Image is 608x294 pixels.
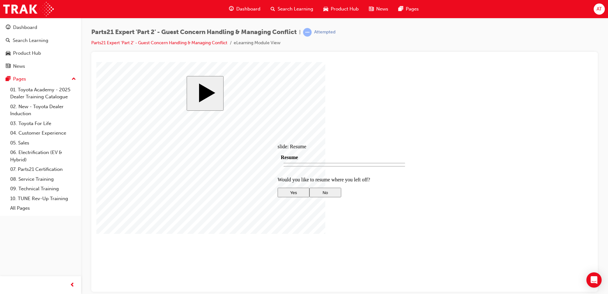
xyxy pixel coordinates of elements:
span: Dashboard [236,5,260,13]
span: pages-icon [398,5,403,13]
span: learningRecordVerb_ATTEMPT-icon [303,28,312,37]
a: News [3,60,79,72]
span: search-icon [6,38,10,44]
a: Parts21 Expert 'Part 2' - Guest Concern Handling & Managing Conflict [91,40,227,45]
span: car-icon [323,5,328,13]
span: up-icon [72,75,76,83]
a: 06. Electrification (EV & Hybrid) [8,148,79,164]
span: car-icon [6,51,10,56]
p: Would you like to resume where you left off? [181,115,315,121]
a: 05. Sales [8,138,79,148]
a: 08. Service Training [8,174,79,184]
button: No [213,126,245,135]
div: slide: Resume [181,82,315,87]
a: 04. Customer Experience [8,128,79,138]
a: 02. New - Toyota Dealer Induction [8,102,79,119]
a: Product Hub [3,47,79,59]
span: | [299,29,301,36]
button: Pages [3,73,79,85]
span: guage-icon [229,5,234,13]
div: Search Learning [13,37,48,44]
button: DashboardSearch LearningProduct HubNews [3,20,79,73]
a: 07. Parts21 Certification [8,164,79,174]
a: search-iconSearch Learning [266,3,318,16]
span: Pages [406,5,419,13]
a: 10. TUNE Rev-Up Training [8,194,79,204]
button: Yes [181,126,213,135]
a: guage-iconDashboard [224,3,266,16]
span: Parts21 Expert 'Part 2' - Guest Concern Handling & Managing Conflict [91,29,297,36]
span: prev-icon [70,281,75,289]
div: Product Hub [13,50,41,57]
a: 03. Toyota For Life [8,119,79,129]
span: guage-icon [6,25,10,31]
li: eLearning Module View [234,39,280,47]
span: AT [597,5,602,13]
a: Dashboard [3,22,79,33]
div: Open Intercom Messenger [586,272,602,288]
a: news-iconNews [364,3,393,16]
span: pages-icon [6,76,10,82]
div: News [13,63,25,70]
span: Product Hub [331,5,359,13]
a: Search Learning [3,35,79,46]
a: All Pages [8,203,79,213]
span: News [376,5,388,13]
a: 09. Technical Training [8,184,79,194]
span: news-icon [6,64,10,69]
span: Search Learning [278,5,313,13]
div: Attempted [314,29,335,35]
span: news-icon [369,5,374,13]
a: 01. Toyota Academy - 2025 Dealer Training Catalogue [8,85,79,102]
a: pages-iconPages [393,3,424,16]
div: Dashboard [13,24,37,31]
button: AT [594,3,605,15]
div: Pages [13,75,26,83]
span: search-icon [271,5,275,13]
a: car-iconProduct Hub [318,3,364,16]
img: Trak [3,2,54,16]
span: Resume [184,93,202,98]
